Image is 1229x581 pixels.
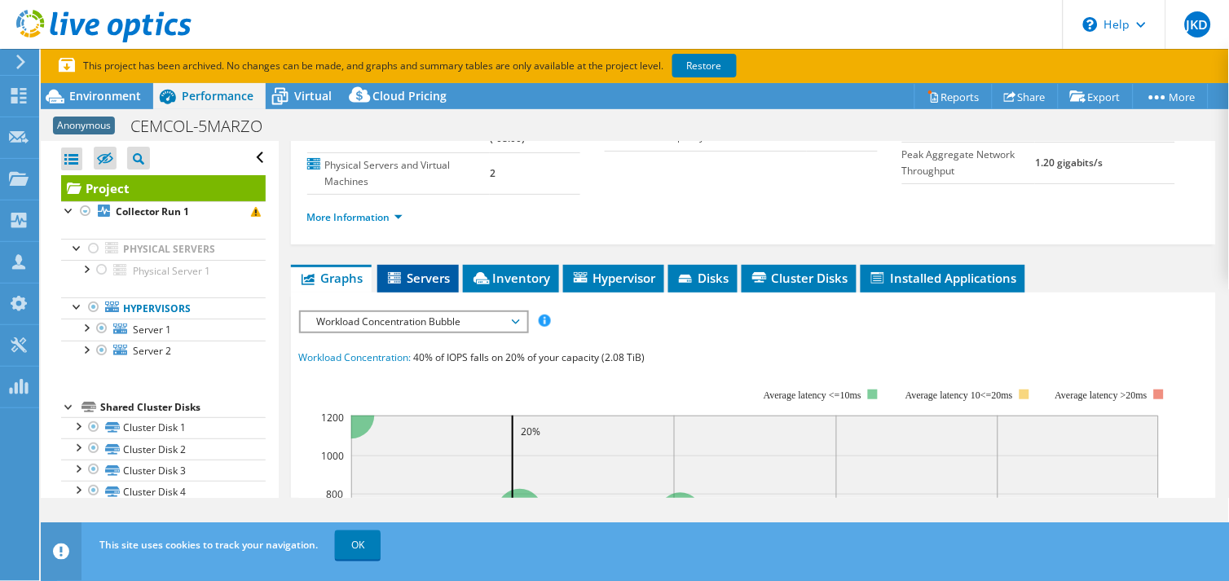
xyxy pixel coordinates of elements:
[571,270,656,286] span: Hypervisor
[672,54,737,77] a: Restore
[69,88,141,103] span: Environment
[1058,84,1134,109] a: Export
[61,481,266,502] a: Cluster Disk 4
[521,425,540,438] text: 20%
[133,323,171,337] span: Server 1
[321,449,344,463] text: 1000
[61,297,266,319] a: Hypervisors
[299,270,363,286] span: Graphs
[1133,84,1209,109] a: More
[133,264,210,278] span: Physical Server 1
[294,88,332,103] span: Virtual
[414,350,645,364] span: 40% of IOPS falls on 20% of your capacity (2.08 TiB)
[490,166,496,180] b: 2
[99,538,318,552] span: This site uses cookies to track your navigation.
[61,260,266,281] a: Physical Server 1
[61,417,266,438] a: Cluster Disk 1
[307,210,403,224] a: More Information
[133,344,171,358] span: Server 2
[750,270,848,286] span: Cluster Disks
[182,88,253,103] span: Performance
[676,270,729,286] span: Disks
[61,438,266,460] a: Cluster Disk 2
[123,117,288,135] h1: CEMCOL-5MARZO
[385,270,451,286] span: Servers
[1055,390,1147,401] text: Average latency >20ms
[61,239,266,260] a: Physical Servers
[116,205,189,218] b: Collector Run 1
[61,175,266,201] a: Project
[902,147,1036,179] label: Peak Aggregate Network Throughput
[61,341,266,362] a: Server 2
[1083,17,1098,32] svg: \n
[309,312,518,332] span: Workload Concentration Bubble
[326,487,343,501] text: 800
[299,350,412,364] span: Workload Concentration:
[335,530,381,560] a: OK
[61,201,266,222] a: Collector Run 1
[100,398,266,417] div: Shared Cluster Disks
[1185,11,1211,37] span: JKD
[321,411,344,425] text: 1200
[61,460,266,481] a: Cluster Disk 3
[61,319,266,340] a: Server 1
[869,270,1017,286] span: Installed Applications
[490,112,549,145] b: [DATE] 08:01 (-08:00)
[992,84,1059,109] a: Share
[764,390,861,401] tspan: Average latency <=10ms
[372,88,447,103] span: Cloud Pricing
[307,157,491,190] label: Physical Servers and Virtual Machines
[53,117,115,134] span: Anonymous
[1035,156,1103,169] b: 1.20 gigabits/s
[471,270,551,286] span: Inventory
[59,57,857,75] p: This project has been archived. No changes can be made, and graphs and summary tables are only av...
[914,84,993,109] a: Reports
[807,130,849,143] b: 10.37 TiB
[905,390,1013,401] tspan: Average latency 10<=20ms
